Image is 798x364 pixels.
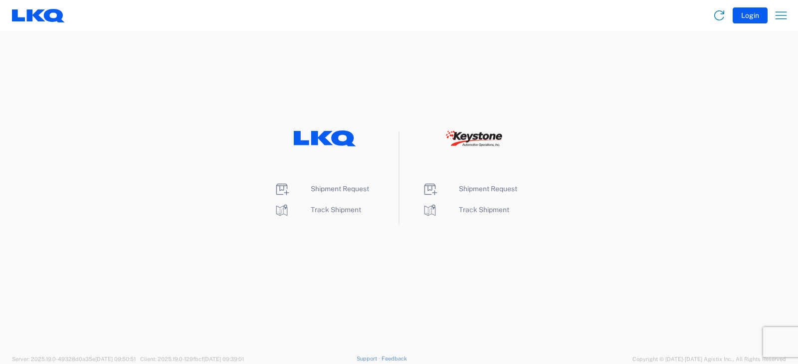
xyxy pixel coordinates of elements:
[203,356,244,362] span: [DATE] 09:39:01
[12,356,136,362] span: Server: 2025.19.0-49328d0a35e
[274,206,361,214] a: Track Shipment
[274,185,369,193] a: Shipment Request
[311,206,361,214] span: Track Shipment
[311,185,369,193] span: Shipment Request
[95,356,136,362] span: [DATE] 09:50:51
[140,356,244,362] span: Client: 2025.19.0-129fbcf
[422,185,517,193] a: Shipment Request
[632,355,786,364] span: Copyright © [DATE]-[DATE] Agistix Inc., All Rights Reserved
[422,206,509,214] a: Track Shipment
[357,356,382,362] a: Support
[459,185,517,193] span: Shipment Request
[459,206,509,214] span: Track Shipment
[382,356,407,362] a: Feedback
[733,7,768,23] button: Login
